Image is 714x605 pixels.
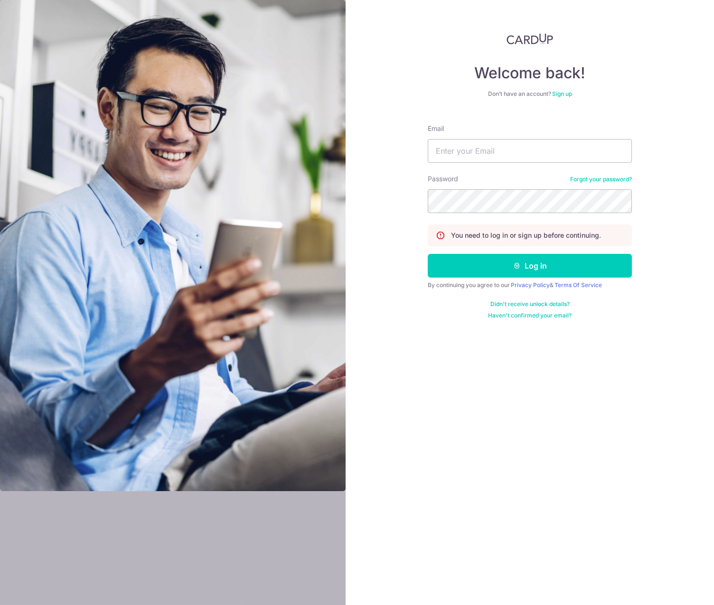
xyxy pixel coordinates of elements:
h4: Welcome back! [428,64,632,83]
label: Email [428,124,444,133]
a: Privacy Policy [511,281,550,289]
div: By continuing you agree to our & [428,281,632,289]
a: Sign up [552,90,572,97]
a: Terms Of Service [554,281,602,289]
a: Haven't confirmed your email? [488,312,572,319]
label: Password [428,174,458,184]
input: Enter your Email [428,139,632,163]
p: You need to log in or sign up before continuing. [451,231,601,240]
a: Forgot your password? [570,176,632,183]
button: Log in [428,254,632,278]
div: Don’t have an account? [428,90,632,98]
img: CardUp Logo [507,33,553,45]
a: Didn't receive unlock details? [490,300,570,308]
